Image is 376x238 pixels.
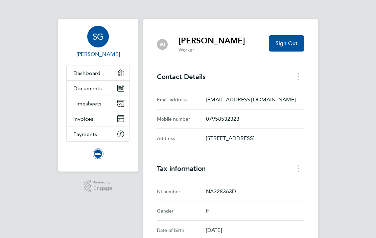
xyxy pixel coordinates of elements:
[73,70,100,76] span: Dashboard
[276,40,298,47] span: Sign Out
[93,180,112,185] span: Powered by
[206,226,304,234] p: [DATE]
[67,111,130,126] a: Invoices
[157,115,206,123] div: Mobile number
[67,81,130,96] a: Documents
[93,185,112,191] span: Engage
[67,126,130,141] a: Payments
[206,187,304,196] p: NA328363D
[206,96,304,104] p: [EMAIL_ADDRESS][DOMAIN_NAME]
[93,148,103,159] img: brightonandhovealbion-logo-retina.png
[179,35,245,46] h2: [PERSON_NAME]
[292,71,304,82] button: Contact Details menu
[67,65,130,80] a: Dashboard
[73,100,101,107] span: Timesheets
[58,19,138,172] nav: Main navigation
[73,85,102,92] span: Documents
[84,180,113,193] a: Powered byEngage
[206,115,304,123] p: 07958532323
[93,32,103,41] span: SG
[206,207,304,215] p: F
[157,134,206,142] div: Address
[67,96,130,111] a: Timesheets
[157,96,206,104] div: Email address
[157,164,304,173] h3: Tax information
[66,148,130,159] a: Go to home page
[292,163,304,174] button: Tax information menu
[73,131,97,137] span: Payments
[157,207,206,215] div: Gender
[73,116,93,122] span: Invoices
[179,47,245,54] p: Worker
[66,26,130,58] a: SG[PERSON_NAME]
[157,226,206,234] div: Date of birth
[66,50,130,58] span: Sharon Gaffney
[157,73,304,81] h3: Contact Details
[206,134,304,142] p: [STREET_ADDRESS]
[160,42,165,47] span: SG
[157,39,168,50] div: Sharon Gaffney
[157,187,206,196] div: NI number
[269,35,304,52] button: Sign Out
